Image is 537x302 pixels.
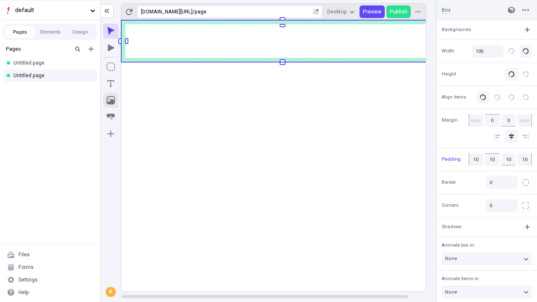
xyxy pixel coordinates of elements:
span: Corners [442,202,459,209]
div: page [195,8,312,15]
button: Top [477,91,489,104]
input: auto [469,114,483,127]
span: Padding [442,156,461,163]
button: Pages [5,26,35,38]
input: auto [501,114,516,127]
input: auto [485,114,500,127]
button: Percentage [519,45,532,57]
span: default [15,6,87,15]
span: Border [442,179,456,186]
span: None [445,289,457,296]
button: Publish [386,5,411,18]
button: Image [103,93,118,108]
div: Forms [18,264,34,271]
span: Desktop [327,8,347,15]
span: Align items [442,94,466,101]
button: Elements [35,26,65,38]
div: Untitled page [13,72,90,79]
span: Animate box in [442,242,474,249]
button: Stretch [519,68,532,81]
button: Align right [519,130,532,143]
button: Button [103,109,118,125]
button: Align left [491,130,503,143]
span: Margin [442,117,458,124]
button: Bottom [505,91,518,104]
button: Auto [505,68,518,81]
button: Desktop [324,5,358,18]
span: None [445,255,457,262]
input: Box [442,6,497,14]
span: Publish [390,8,407,15]
span: Width [442,47,454,55]
button: Box [103,59,118,74]
button: Middle [491,91,503,104]
button: None [442,253,532,265]
button: Align center [505,130,518,143]
div: Settings [18,276,38,283]
span: Height [442,70,456,78]
span: Animate items in [442,275,479,282]
button: Text [103,76,118,91]
button: Space between [519,91,532,104]
button: Design [65,26,96,38]
button: Preview [360,5,385,18]
div: Help [18,289,29,296]
span: Shadows [442,223,461,230]
span: Preview [363,8,381,15]
div: [URL][DOMAIN_NAME] [141,8,193,15]
span: Backgrounds [442,26,471,33]
button: None [442,286,532,298]
div: Untitled page [13,60,90,66]
div: A [107,288,115,296]
button: Pixels [505,45,518,57]
button: Add new [86,44,96,54]
div: Pages [6,46,69,52]
div: Files [18,251,30,258]
div: / [193,8,195,15]
input: auto [517,114,532,127]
